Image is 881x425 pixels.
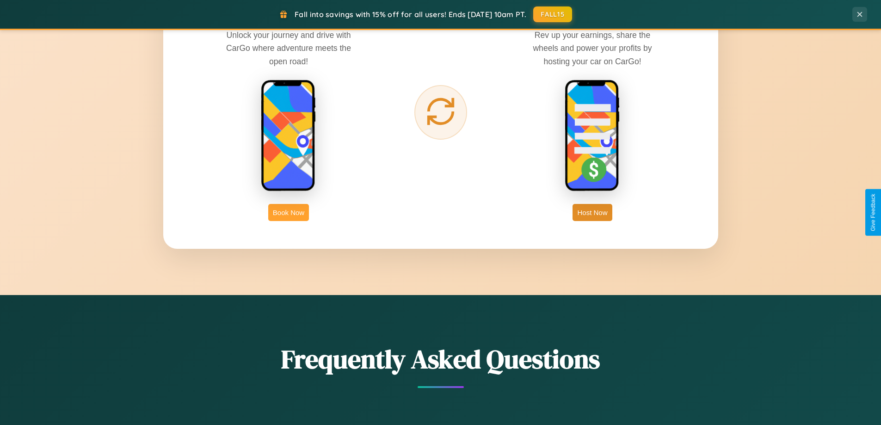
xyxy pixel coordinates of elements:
button: Book Now [268,204,309,221]
span: Fall into savings with 15% off for all users! Ends [DATE] 10am PT. [295,10,526,19]
p: Rev up your earnings, share the wheels and power your profits by hosting your car on CarGo! [523,29,662,68]
button: Host Now [573,204,612,221]
img: rent phone [261,80,316,192]
h2: Frequently Asked Questions [163,341,718,377]
div: Give Feedback [870,194,876,231]
button: FALL15 [533,6,572,22]
img: host phone [565,80,620,192]
p: Unlock your journey and drive with CarGo where adventure meets the open road! [219,29,358,68]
